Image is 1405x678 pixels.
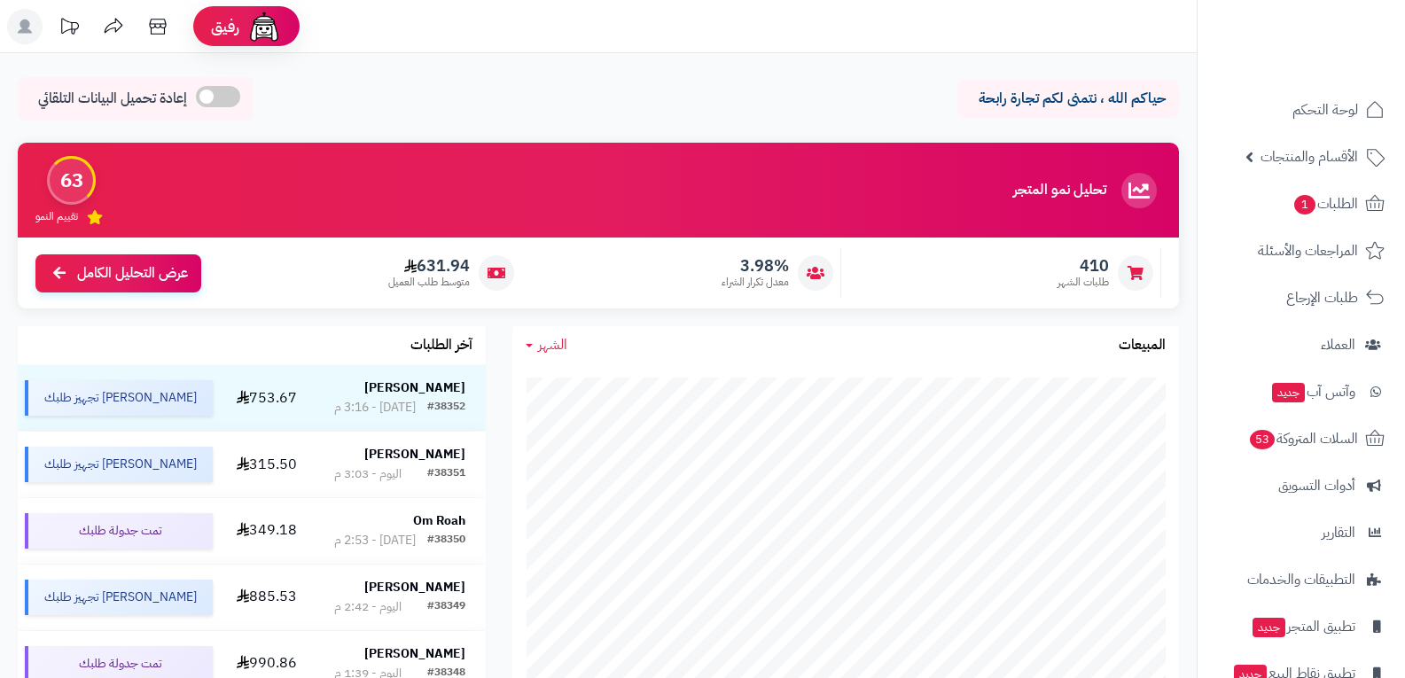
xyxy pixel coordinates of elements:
span: الأقسام والمنتجات [1261,144,1358,169]
div: اليوم - 3:03 م [334,465,402,483]
span: وآتس آب [1270,379,1355,404]
h3: المبيعات [1119,338,1166,354]
h3: تحليل نمو المتجر [1013,183,1106,199]
strong: [PERSON_NAME] [364,578,465,596]
div: [PERSON_NAME] تجهيز طلبك [25,580,213,615]
a: تحديثات المنصة [47,9,91,49]
a: الطلبات1 [1208,183,1394,225]
div: #38350 [427,532,465,549]
div: #38351 [427,465,465,483]
span: طلبات الإرجاع [1286,285,1358,310]
span: جديد [1253,618,1285,637]
span: التقارير [1322,520,1355,545]
div: #38352 [427,399,465,417]
span: التطبيقات والخدمات [1247,567,1355,592]
div: [DATE] - 3:16 م [334,399,416,417]
span: عرض التحليل الكامل [77,263,188,284]
a: أدوات التسويق [1208,464,1394,507]
a: المراجعات والأسئلة [1208,230,1394,272]
a: الشهر [526,335,567,355]
span: تطبيق المتجر [1251,614,1355,639]
span: إعادة تحميل البيانات التلقائي [38,89,187,109]
a: لوحة التحكم [1208,89,1394,131]
span: 1 [1294,195,1315,214]
img: ai-face.png [246,9,282,44]
div: #38349 [427,598,465,616]
div: [PERSON_NAME] تجهيز طلبك [25,447,213,482]
div: اليوم - 2:42 م [334,598,402,616]
strong: [PERSON_NAME] [364,644,465,663]
td: 753.67 [220,365,313,431]
span: 631.94 [388,256,470,276]
span: طلبات الشهر [1058,275,1109,290]
td: 315.50 [220,432,313,497]
td: 349.18 [220,498,313,564]
div: [PERSON_NAME] تجهيز طلبك [25,380,213,416]
span: 3.98% [722,256,789,276]
span: لوحة التحكم [1292,97,1358,122]
p: حياكم الله ، نتمنى لكم تجارة رابحة [971,89,1166,109]
strong: [PERSON_NAME] [364,378,465,397]
span: رفيق [211,16,239,37]
div: [DATE] - 2:53 م [334,532,416,549]
a: التطبيقات والخدمات [1208,558,1394,601]
a: عرض التحليل الكامل [35,254,201,292]
span: الطلبات [1292,191,1358,216]
a: العملاء [1208,323,1394,366]
span: الشهر [538,334,567,355]
span: المراجعات والأسئلة [1258,238,1358,263]
a: وآتس آبجديد [1208,370,1394,413]
strong: Om Roah [413,511,465,530]
h3: آخر الطلبات [410,338,472,354]
span: متوسط طلب العميل [388,275,470,290]
a: السلات المتروكة53 [1208,417,1394,460]
td: 885.53 [220,565,313,630]
span: تقييم النمو [35,209,78,224]
span: جديد [1272,383,1305,402]
a: التقارير [1208,511,1394,554]
span: 410 [1058,256,1109,276]
strong: [PERSON_NAME] [364,445,465,464]
span: أدوات التسويق [1278,473,1355,498]
a: تطبيق المتجرجديد [1208,605,1394,648]
div: تمت جدولة طلبك [25,513,213,549]
span: 53 [1250,430,1275,449]
span: السلات المتروكة [1248,426,1358,451]
a: طلبات الإرجاع [1208,277,1394,319]
span: العملاء [1321,332,1355,357]
span: معدل تكرار الشراء [722,275,789,290]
